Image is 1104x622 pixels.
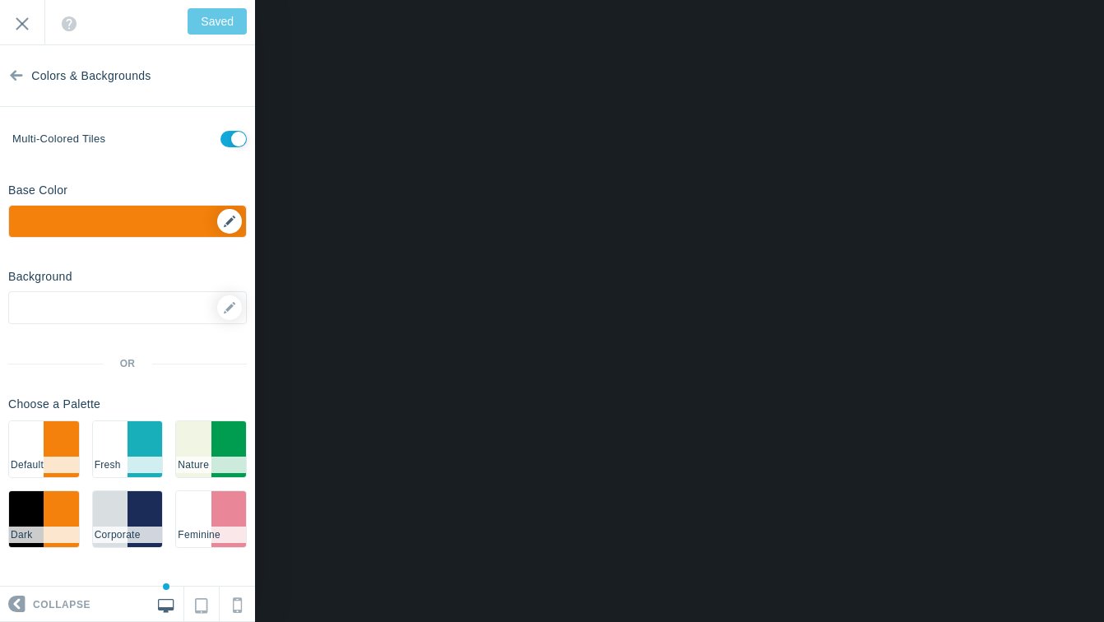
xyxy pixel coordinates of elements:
li: #000000 [9,491,44,547]
li: #f3810b [44,421,78,477]
li: Nature [176,457,246,473]
li: #ffffff [176,491,211,547]
li: Feminine [176,527,246,543]
li: #f0f5e4 [176,421,211,477]
li: Fresh [93,457,163,473]
span: OR [103,357,152,371]
input: Use multiple colors for categories and topics [220,131,247,147]
span: Collapse [33,587,90,622]
p: Choose a Palette [8,396,247,412]
label: Use multiple colors for categories and topics [12,132,105,147]
li: #d9dee1 [93,491,128,547]
h6: Base Color [8,184,67,197]
div: ▼ [9,206,246,247]
h6: Background [8,271,72,283]
li: #ffffff [93,421,128,477]
li: #18AEBA [128,421,162,477]
li: Corporate [93,527,163,543]
li: #e98698 [211,491,246,547]
span: Colors & Backgrounds [31,45,151,107]
li: #009d50 [211,421,246,477]
li: #ffffff [9,421,44,477]
li: Dark [9,527,79,543]
li: #1b2c58 [128,491,162,547]
li: #f3810b [44,491,78,547]
li: Default [9,457,79,473]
